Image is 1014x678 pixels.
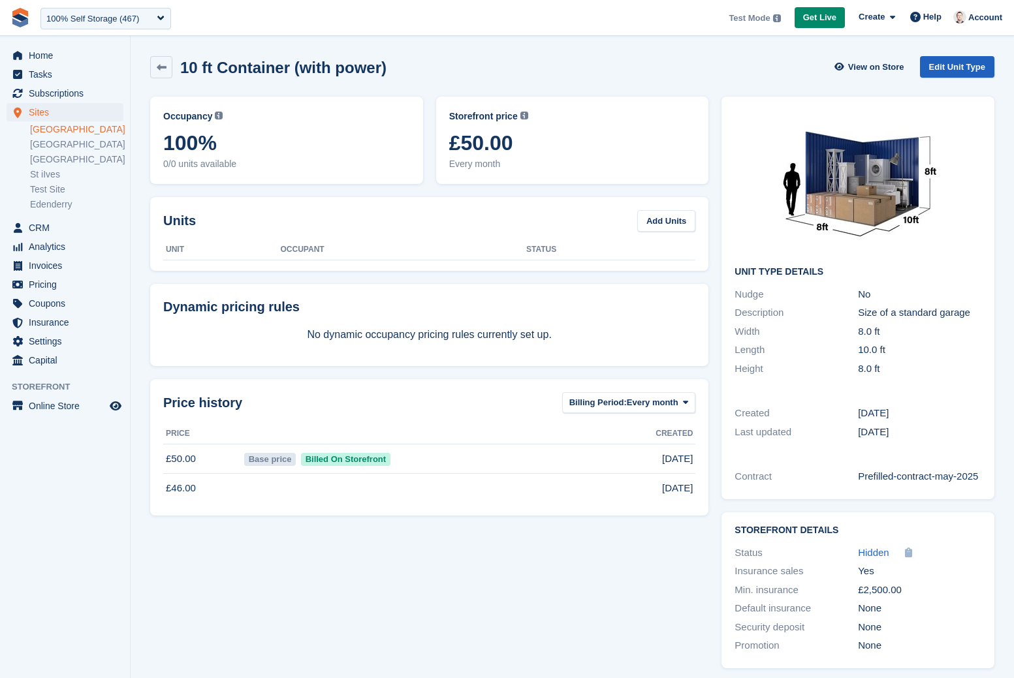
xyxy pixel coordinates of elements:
[858,583,981,598] div: £2,500.00
[7,351,123,369] a: menu
[858,546,889,561] a: Hidden
[858,324,981,339] div: 8.0 ft
[301,453,390,466] span: Billed On Storefront
[735,601,858,616] div: Default insurance
[7,238,123,256] a: menu
[520,112,528,119] img: icon-info-grey-7440780725fd019a000dd9b08b2336e03edf1995a4989e88bcd33f0948082b44.svg
[180,59,387,76] h2: 10 ft Container (with power)
[923,10,942,23] span: Help
[858,620,981,635] div: None
[29,219,107,237] span: CRM
[7,313,123,331] a: menu
[30,198,123,211] a: Edenderry
[7,84,123,102] a: menu
[29,351,107,369] span: Capital
[163,327,695,343] p: No dynamic occupancy pricing rules currently set up.
[562,392,696,414] button: Billing Period: Every month
[735,525,981,536] h2: Storefront Details
[735,620,858,635] div: Security deposit
[729,12,770,25] span: Test Mode
[30,123,123,136] a: [GEOGRAPHIC_DATA]
[30,168,123,181] a: St iIves
[735,638,858,653] div: Promotion
[163,393,242,412] span: Price history
[858,469,981,484] div: Prefilled-contract-may-2025
[29,275,107,294] span: Pricing
[833,56,910,78] a: View on Store
[7,219,123,237] a: menu
[735,305,858,320] div: Description
[662,452,693,467] span: [DATE]
[163,110,212,123] span: Occupancy
[163,131,410,155] span: 100%
[7,46,123,65] a: menu
[858,601,981,616] div: None
[29,397,107,415] span: Online Store
[29,313,107,331] span: Insurance
[803,11,836,24] span: Get Live
[858,362,981,377] div: 8.0 ft
[7,275,123,294] a: menu
[735,406,858,421] div: Created
[637,210,695,232] a: Add Units
[29,103,107,121] span: Sites
[858,406,981,421] div: [DATE]
[858,287,981,302] div: No
[163,474,242,502] td: £46.00
[662,481,693,496] span: [DATE]
[735,583,858,598] div: Min. insurance
[10,8,30,27] img: stora-icon-8386f47178a22dfd0bd8f6a31ec36ba5ce8667c1dd55bd0f319d3a0aa187defe.svg
[858,305,981,320] div: Size of a standard garage
[735,546,858,561] div: Status
[569,396,627,409] span: Billing Period:
[29,294,107,313] span: Coupons
[859,10,885,23] span: Create
[108,398,123,414] a: Preview store
[858,343,981,358] div: 10.0 ft
[29,238,107,256] span: Analytics
[244,453,296,466] span: Base price
[858,425,981,440] div: [DATE]
[735,324,858,339] div: Width
[735,469,858,484] div: Contract
[858,564,981,579] div: Yes
[29,65,107,84] span: Tasks
[12,380,130,393] span: Storefront
[30,153,123,166] a: [GEOGRAPHIC_DATA]
[215,112,223,119] img: icon-info-grey-7440780725fd019a000dd9b08b2336e03edf1995a4989e88bcd33f0948082b44.svg
[735,362,858,377] div: Height
[526,239,695,260] th: Status
[163,444,242,474] td: £50.00
[163,239,281,260] th: Unit
[968,11,1002,24] span: Account
[449,157,696,171] span: Every month
[953,10,966,23] img: Jeff Knox
[735,425,858,440] div: Last updated
[163,424,242,444] th: Price
[735,564,858,579] div: Insurance sales
[735,287,858,302] div: Nudge
[656,427,693,439] span: Created
[773,14,781,22] img: icon-info-grey-7440780725fd019a000dd9b08b2336e03edf1995a4989e88bcd33f0948082b44.svg
[281,239,527,260] th: Occupant
[735,267,981,277] h2: Unit Type details
[858,638,981,653] div: None
[7,256,123,275] a: menu
[449,110,518,123] span: Storefront price
[163,211,196,230] h2: Units
[29,46,107,65] span: Home
[30,138,123,151] a: [GEOGRAPHIC_DATA]
[29,256,107,275] span: Invoices
[163,157,410,171] span: 0/0 units available
[735,343,858,358] div: Length
[163,297,695,316] div: Dynamic pricing rules
[29,84,107,102] span: Subscriptions
[46,12,139,25] div: 100% Self Storage (467)
[858,547,889,558] span: Hidden
[30,183,123,196] a: Test Site
[29,332,107,350] span: Settings
[7,294,123,313] a: menu
[7,397,123,415] a: menu
[7,332,123,350] a: menu
[760,110,956,256] img: 10-ft-container.jpg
